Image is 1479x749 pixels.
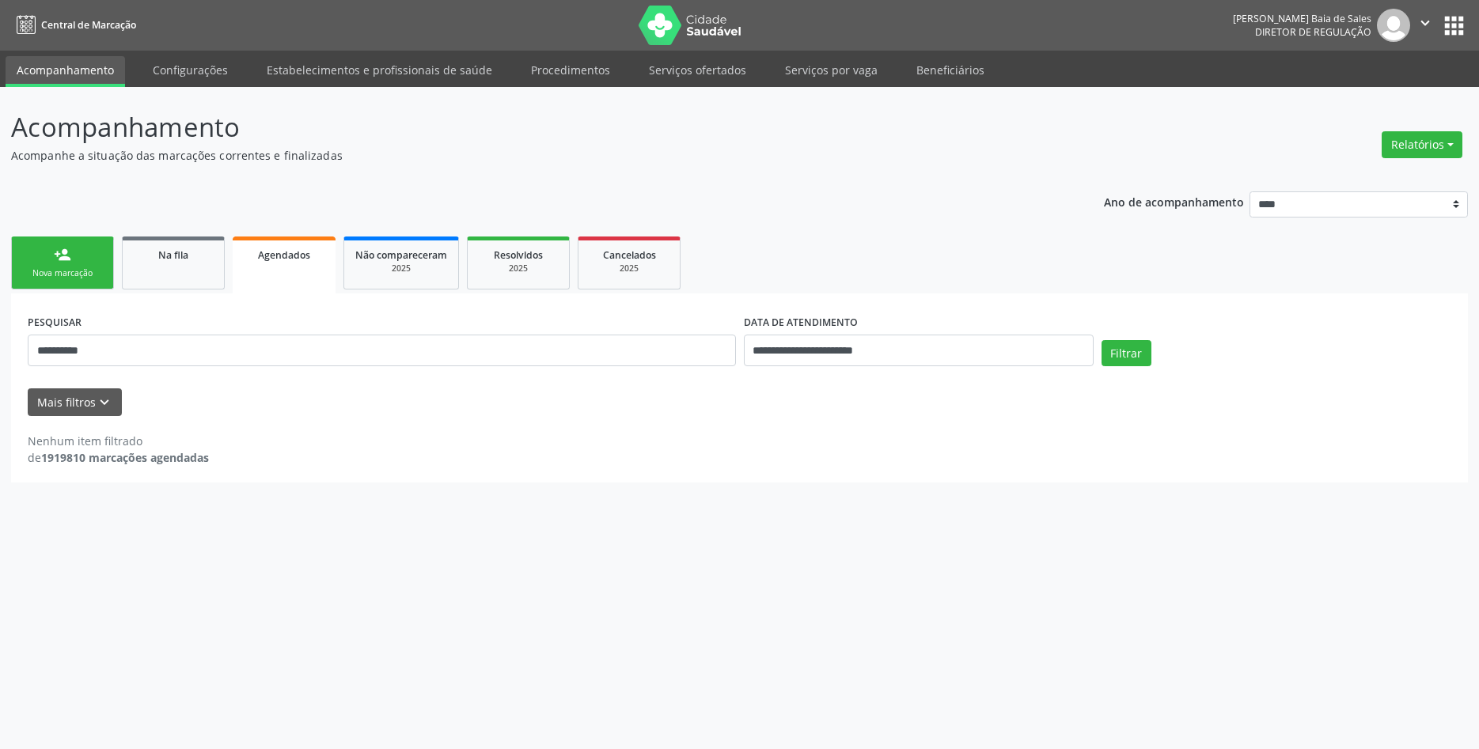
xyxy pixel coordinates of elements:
a: Procedimentos [520,56,621,84]
span: Agendados [258,248,310,262]
div: [PERSON_NAME] Baia de Sales [1233,12,1371,25]
button: Filtrar [1102,340,1151,367]
span: Central de Marcação [41,18,136,32]
p: Ano de acompanhamento [1104,191,1244,211]
label: DATA DE ATENDIMENTO [744,310,858,335]
div: Nova marcação [23,267,102,279]
div: 2025 [355,263,447,274]
div: de [28,449,209,466]
div: 2025 [590,263,669,274]
button: Relatórios [1382,131,1462,158]
button:  [1410,9,1440,42]
a: Beneficiários [905,56,995,84]
div: person_add [54,246,71,263]
i: keyboard_arrow_down [96,394,113,411]
label: PESQUISAR [28,310,82,335]
p: Acompanhamento [11,108,1031,147]
span: Na fila [158,248,188,262]
img: img [1377,9,1410,42]
button: Mais filtroskeyboard_arrow_down [28,388,122,416]
div: 2025 [479,263,558,274]
a: Acompanhamento [6,56,125,87]
button: apps [1440,12,1468,40]
span: Cancelados [603,248,656,262]
a: Serviços ofertados [638,56,757,84]
a: Estabelecimentos e profissionais de saúde [256,56,503,84]
span: Não compareceram [355,248,447,262]
a: Central de Marcação [11,12,136,38]
span: Diretor de regulação [1255,25,1371,39]
a: Configurações [142,56,239,84]
i:  [1416,14,1434,32]
span: Resolvidos [494,248,543,262]
p: Acompanhe a situação das marcações correntes e finalizadas [11,147,1031,164]
div: Nenhum item filtrado [28,433,209,449]
strong: 1919810 marcações agendadas [41,450,209,465]
a: Serviços por vaga [774,56,889,84]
